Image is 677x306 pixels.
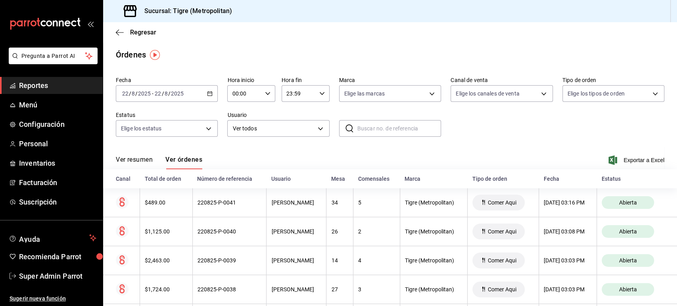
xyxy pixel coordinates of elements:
span: Regresar [130,29,156,36]
div: Mesa [331,176,349,182]
span: Ver todos [232,124,315,133]
div: Estatus [602,176,664,182]
span: Configuración [19,119,96,130]
span: Inventarios [19,158,96,168]
div: [PERSON_NAME] [271,199,321,206]
div: Tigre (Metropolitan) [405,286,463,293]
button: Pregunta a Parrot AI [9,48,98,64]
input: -- [131,90,135,97]
div: 2 [358,228,395,235]
input: -- [164,90,168,97]
div: Total de orden [145,176,188,182]
div: Número de referencia [197,176,262,182]
span: Reportes [19,80,96,91]
div: [DATE] 03:08 PM [544,228,592,235]
div: 27 [331,286,348,293]
span: Abierta [616,228,640,235]
div: 14 [331,257,348,264]
div: Comensales [358,176,395,182]
button: open_drawer_menu [87,21,94,27]
a: Pregunta a Parrot AI [6,57,98,66]
span: Personal [19,138,96,149]
button: Regresar [116,29,156,36]
span: / [135,90,138,97]
h3: Sucursal: Tigre (Metropolitan) [138,6,232,16]
span: Elige los canales de venta [456,90,519,98]
span: Recomienda Parrot [19,251,96,262]
span: Super Admin Parrot [19,271,96,281]
div: Tipo de orden [472,176,534,182]
label: Fecha [116,77,218,83]
div: Canal [116,176,135,182]
span: / [129,90,131,97]
img: Tooltip marker [150,50,160,60]
div: 5 [358,199,395,206]
button: Exportar a Excel [610,155,664,165]
div: [PERSON_NAME] [271,286,321,293]
div: 220825-P-0040 [198,228,262,235]
div: [PERSON_NAME] [271,228,321,235]
span: Ayuda [19,233,86,243]
div: 3 [358,286,395,293]
span: Abierta [616,286,640,293]
span: - [152,90,153,97]
span: Menú [19,99,96,110]
span: Abierta [616,199,640,206]
span: Facturación [19,177,96,188]
input: ---- [138,90,151,97]
span: / [161,90,164,97]
label: Hora inicio [227,77,275,83]
div: Tigre (Metropolitan) [405,199,463,206]
div: [PERSON_NAME] [271,257,321,264]
input: -- [122,90,129,97]
span: Elige los estatus [121,124,161,132]
div: navigation tabs [116,156,202,169]
span: Pregunta a Parrot AI [21,52,85,60]
label: Canal de venta [451,77,552,83]
div: Órdenes [116,49,146,61]
span: Comer Aqui [484,199,519,206]
span: Elige las marcas [344,90,385,98]
div: 26 [331,228,348,235]
div: Usuario [271,176,322,182]
label: Estatus [116,112,218,118]
span: / [168,90,171,97]
span: Comer Aqui [484,228,519,235]
div: Fecha [544,176,592,182]
span: Abierta [616,257,640,264]
label: Tipo de orden [562,77,664,83]
label: Usuario [227,112,329,118]
div: 34 [331,199,348,206]
div: Marca [405,176,463,182]
span: Comer Aqui [484,257,519,264]
div: $1,125.00 [145,228,188,235]
button: Ver órdenes [165,156,202,169]
input: -- [154,90,161,97]
div: $1,724.00 [145,286,188,293]
label: Marca [339,77,441,83]
button: Ver resumen [116,156,153,169]
div: Tigre (Metropolitan) [405,257,463,264]
div: [DATE] 03:16 PM [544,199,592,206]
div: Tigre (Metropolitan) [405,228,463,235]
div: 220825-P-0039 [198,257,262,264]
span: Elige los tipos de orden [568,90,625,98]
div: $2,463.00 [145,257,188,264]
div: 220825-P-0038 [198,286,262,293]
div: $489.00 [145,199,188,206]
span: Sugerir nueva función [10,295,96,303]
div: 4 [358,257,395,264]
span: Suscripción [19,197,96,207]
input: ---- [171,90,184,97]
span: Comer Aqui [484,286,519,293]
div: [DATE] 03:03 PM [544,286,592,293]
label: Hora fin [282,77,330,83]
input: Buscar no. de referencia [357,120,441,136]
div: 220825-P-0041 [198,199,262,206]
div: [DATE] 03:03 PM [544,257,592,264]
